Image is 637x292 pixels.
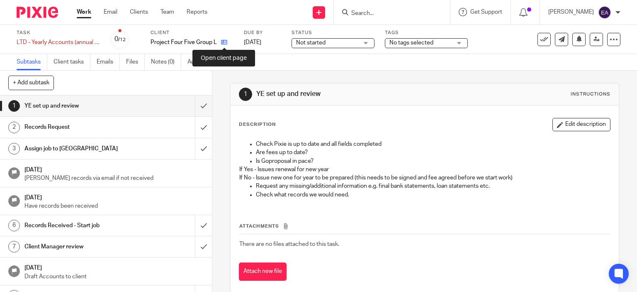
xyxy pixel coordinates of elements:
[292,29,374,36] label: Status
[389,40,433,46] span: No tags selected
[256,182,610,190] p: Request any missing/additional information e.g. final bank statements, loan statements etc.
[24,240,133,253] h1: Client Manager review
[256,157,610,165] p: Is Goproposal in pace?
[244,39,261,45] span: [DATE]
[17,29,100,36] label: Task
[130,8,148,16] a: Clients
[244,29,281,36] label: Due by
[256,191,610,199] p: Check what records we would need.
[8,241,20,253] div: 7
[256,90,442,98] h1: YE set up and review
[239,263,287,281] button: Attach new file
[8,122,20,133] div: 2
[350,10,425,17] input: Search
[24,164,204,174] h1: [DATE]
[8,143,20,155] div: 3
[24,219,133,232] h1: Records Received - Start job
[126,54,145,70] a: Files
[8,76,54,90] button: + Add subtask
[24,191,204,202] h1: [DATE]
[118,37,126,42] small: /12
[24,121,133,133] h1: Records Request
[256,148,610,157] p: Are fees up to date?
[53,54,90,70] a: Client tasks
[151,38,217,47] p: Project Four Five Group Ltd
[24,262,204,272] h1: [DATE]
[24,272,204,281] p: Draft Accounts to client
[104,8,117,16] a: Email
[24,100,133,112] h1: YE set up and review
[151,29,233,36] label: Client
[77,8,91,16] a: Work
[8,100,20,112] div: 1
[97,54,120,70] a: Emails
[239,121,276,128] p: Description
[296,40,326,46] span: Not started
[239,165,610,174] p: If Yes - Issues renewal for new year
[24,142,133,155] h1: Assign job to [GEOGRAPHIC_DATA]
[239,241,339,247] span: There are no files attached to this task.
[17,7,58,18] img: Pixie
[114,34,126,44] div: 0
[17,54,47,70] a: Subtasks
[571,91,610,98] div: Instructions
[8,220,20,231] div: 6
[552,118,610,131] button: Edit description
[256,140,610,148] p: Check Pixie is up to date and all fields completed
[187,8,207,16] a: Reports
[470,9,502,15] span: Get Support
[24,174,204,182] p: [PERSON_NAME] records via email if not received
[239,88,252,101] div: 1
[24,202,204,210] p: Have records been received
[160,8,174,16] a: Team
[151,54,181,70] a: Notes (0)
[598,6,611,19] img: svg%3E
[239,224,279,228] span: Attachments
[548,8,594,16] p: [PERSON_NAME]
[17,38,100,47] div: LTD - Yearly Accounts (annual job)
[239,174,610,182] p: If No - Issue new one for year to be prepared (this needs to be signed and fee agreed before we s...
[385,29,468,36] label: Tags
[187,54,219,70] a: Audit logs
